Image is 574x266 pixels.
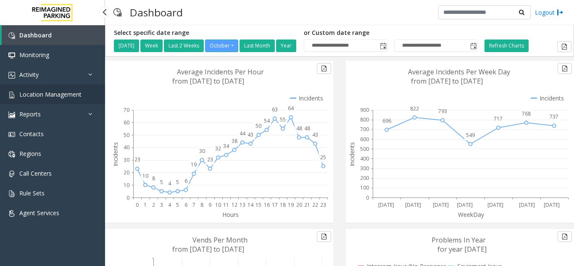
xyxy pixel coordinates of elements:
text: 549 [466,132,475,139]
text: 9 [208,201,211,208]
text: 600 [360,136,369,143]
text: 23 [320,201,326,208]
text: WeekDay [458,211,484,219]
text: 30 [199,147,205,155]
img: 'icon' [8,72,15,79]
text: 737 [550,113,558,120]
img: 'icon' [8,210,15,217]
span: Reports [19,110,41,118]
text: [DATE] [519,201,535,208]
button: Export to pdf [558,63,572,74]
text: Incidents [348,142,356,166]
text: [DATE] [487,201,503,208]
text: 63 [272,106,278,113]
button: Year [276,40,296,52]
text: 8 [200,201,203,208]
text: from [DATE] to [DATE] [172,245,244,254]
text: 6 [184,177,187,184]
text: 10 [142,172,148,179]
text: 4 [168,201,171,208]
text: 16 [264,201,270,208]
text: 8 [152,175,155,182]
a: Logout [535,8,563,17]
text: 5 [160,179,163,186]
text: [DATE] [457,201,473,208]
text: 17 [272,201,278,208]
text: 48 [304,125,310,132]
text: 54 [264,117,270,124]
text: 20 [296,201,302,208]
text: 18 [280,201,286,208]
text: 20 [124,169,129,176]
text: 768 [522,110,531,117]
span: Rule Sets [19,189,45,197]
img: logout [557,8,563,17]
text: 50 [124,132,129,139]
text: Average Incidents Per Hour [177,67,264,76]
text: 300 [360,165,369,172]
text: Incidents [111,142,119,166]
text: 500 [360,145,369,153]
text: 900 [360,106,369,113]
text: 11 [223,201,229,208]
text: 34 [223,142,229,150]
a: Dashboard [2,25,105,45]
text: 23 [207,156,213,163]
button: Refresh Charts [484,40,529,52]
text: 23 [134,156,140,163]
img: 'icon' [8,171,15,177]
text: 12 [232,201,237,208]
text: 14 [248,201,254,208]
text: Problems In Year [432,235,486,245]
text: 55 [280,116,286,123]
span: Call Centers [19,169,52,177]
text: 100 [360,184,369,191]
text: 44 [240,130,246,137]
span: Contacts [19,130,44,138]
text: Vends Per Month [192,235,248,245]
text: [DATE] [378,201,394,208]
button: [DATE] [114,40,139,52]
button: October [205,40,238,52]
text: 22 [312,201,318,208]
text: 822 [410,105,419,112]
text: [DATE] [433,201,449,208]
text: 64 [288,105,294,112]
img: 'icon' [8,190,15,197]
button: Export to pdf [557,41,571,52]
text: from [DATE] to [DATE] [172,76,244,86]
text: 38 [232,137,237,145]
h5: or Custom date range [304,29,478,37]
text: 5 [176,201,179,208]
text: 40 [124,144,129,151]
text: from [DATE] to [DATE] [411,76,483,86]
text: for year [DATE] [437,245,487,254]
button: Last Month [240,40,275,52]
img: 'icon' [8,131,15,138]
text: 0 [126,194,129,201]
text: 7 [192,201,195,208]
img: 'icon' [8,32,15,39]
text: 70 [124,106,129,113]
text: 5 [176,179,179,186]
button: Export to pdf [317,63,331,74]
h5: Select specific date range [114,29,298,37]
span: Regions [19,150,41,158]
text: 700 [360,126,369,133]
text: Hours [222,211,239,219]
span: Monitoring [19,51,49,59]
text: 6 [184,201,187,208]
img: 'icon' [8,52,15,59]
span: Activity [19,71,39,79]
text: 60 [124,119,129,126]
text: [DATE] [544,201,560,208]
button: Last 2 Weeks [164,40,204,52]
button: Export to pdf [558,231,572,242]
text: 15 [255,201,261,208]
button: Export to pdf [317,231,331,242]
text: 25 [320,154,326,161]
span: Location Management [19,90,82,98]
text: 200 [360,174,369,182]
text: 21 [304,201,310,208]
text: 10 [215,201,221,208]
